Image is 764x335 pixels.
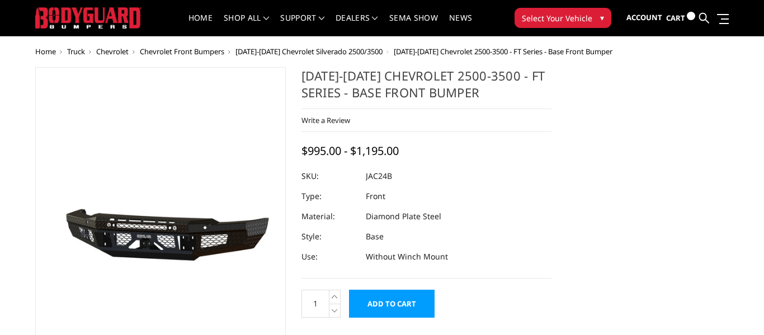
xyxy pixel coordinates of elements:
img: 2024-2025 Chevrolet 2500-3500 - FT Series - Base Front Bumper [39,178,282,292]
a: Chevrolet Front Bumpers [140,46,224,56]
span: $995.00 - $1,195.00 [301,143,399,158]
dd: JAC24B [366,166,392,186]
span: Cart [666,13,685,23]
span: Select Your Vehicle [522,12,592,24]
dt: Type: [301,186,357,206]
a: News [449,14,472,36]
dt: Style: [301,227,357,247]
a: [DATE]-[DATE] Chevrolet Silverado 2500/3500 [235,46,383,56]
a: Home [35,46,56,56]
dd: Without Winch Mount [366,247,448,267]
a: Truck [67,46,85,56]
input: Add to Cart [349,290,435,318]
dt: SKU: [301,166,357,186]
button: Select Your Vehicle [515,8,611,28]
a: Dealers [336,14,378,36]
a: Support [280,14,324,36]
a: Cart [666,3,695,34]
span: Account [626,12,662,22]
a: shop all [224,14,269,36]
span: ▾ [600,12,604,23]
dd: Base [366,227,384,247]
dd: Front [366,186,385,206]
dt: Material: [301,206,357,227]
img: BODYGUARD BUMPERS [35,7,142,28]
h1: [DATE]-[DATE] Chevrolet 2500-3500 - FT Series - Base Front Bumper [301,67,552,109]
a: Chevrolet [96,46,129,56]
a: Account [626,3,662,33]
a: Write a Review [301,115,350,125]
dd: Diamond Plate Steel [366,206,441,227]
span: [DATE]-[DATE] Chevrolet 2500-3500 - FT Series - Base Front Bumper [394,46,612,56]
a: Home [188,14,213,36]
a: SEMA Show [389,14,438,36]
dt: Use: [301,247,357,267]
